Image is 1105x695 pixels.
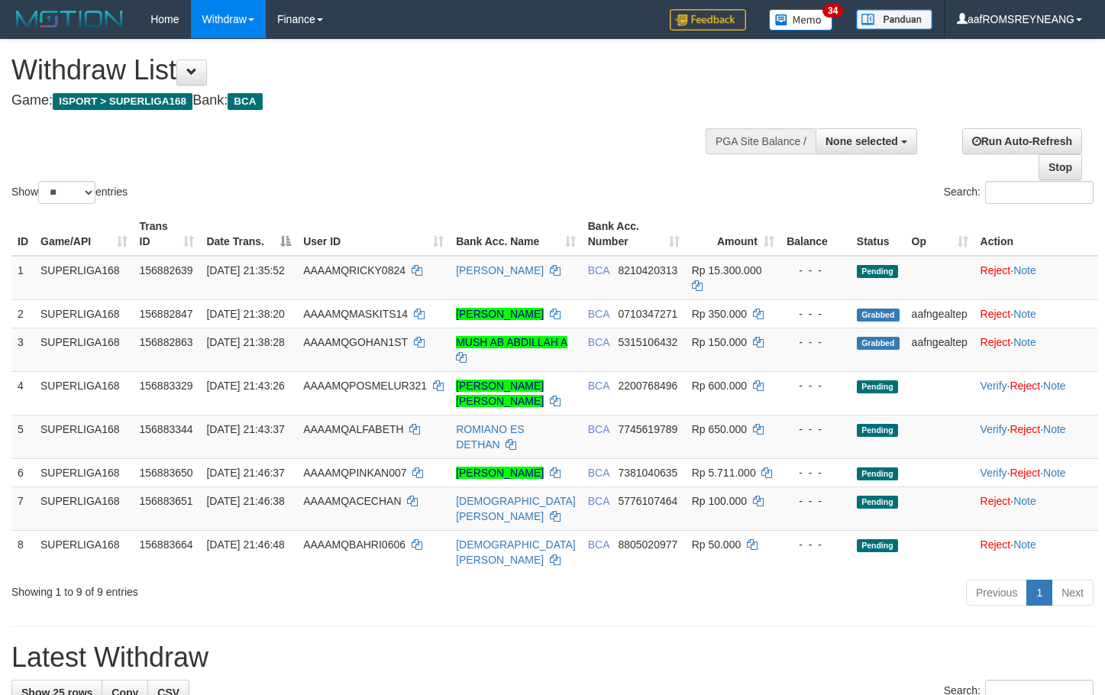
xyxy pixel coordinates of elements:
span: 156882863 [140,336,193,348]
span: Pending [857,496,898,509]
th: Balance [780,212,851,256]
a: Next [1052,580,1094,606]
a: Note [1013,538,1036,551]
a: Reject [981,308,1011,320]
span: AAAAMQPOSMELUR321 [303,380,427,392]
span: [DATE] 21:43:26 [206,380,284,392]
td: SUPERLIGA168 [34,299,134,328]
a: Run Auto-Refresh [962,128,1082,154]
span: Grabbed [857,337,900,350]
img: Button%20Memo.svg [769,9,833,31]
a: Previous [966,580,1027,606]
td: · · [974,458,1098,486]
td: 5 [11,415,34,458]
h1: Latest Withdraw [11,642,1094,673]
th: Op: activate to sort column ascending [906,212,974,256]
a: 1 [1026,580,1052,606]
td: 3 [11,328,34,371]
span: Copy 7381040635 to clipboard [618,467,677,479]
span: BCA [588,423,609,435]
td: · · [974,415,1098,458]
span: Pending [857,467,898,480]
span: 156882639 [140,264,193,276]
td: · [974,299,1098,328]
a: Reject [1010,467,1040,479]
div: - - - [787,493,845,509]
span: Copy 0710347271 to clipboard [618,308,677,320]
span: 156883329 [140,380,193,392]
span: AAAAMQGOHAN1ST [303,336,408,348]
span: BCA [588,538,609,551]
div: - - - [787,378,845,393]
a: [DEMOGRAPHIC_DATA][PERSON_NAME] [456,538,576,566]
td: SUPERLIGA168 [34,486,134,530]
div: - - - [787,263,845,278]
span: BCA [588,264,609,276]
td: SUPERLIGA168 [34,371,134,415]
th: Trans ID: activate to sort column ascending [134,212,201,256]
td: 1 [11,256,34,300]
span: 156883664 [140,538,193,551]
span: Grabbed [857,309,900,322]
a: Reject [1010,423,1040,435]
span: Rp 100.000 [692,495,747,507]
button: None selected [816,128,917,154]
a: Note [1013,336,1036,348]
a: MUSH AB ABDILLAH A [456,336,567,348]
td: · [974,328,1098,371]
a: Reject [981,495,1011,507]
a: Verify [981,467,1007,479]
div: PGA Site Balance / [706,128,816,154]
span: None selected [826,135,898,147]
div: Showing 1 to 9 of 9 entries [11,578,449,600]
span: Rp 50.000 [692,538,742,551]
span: Copy 5315106432 to clipboard [618,336,677,348]
div: - - - [787,422,845,437]
span: Copy 7745619789 to clipboard [618,423,677,435]
span: Pending [857,380,898,393]
a: Note [1043,467,1066,479]
td: SUPERLIGA168 [34,328,134,371]
td: · [974,486,1098,530]
th: Status [851,212,906,256]
td: aafngealtep [906,328,974,371]
span: ISPORT > SUPERLIGA168 [53,93,192,110]
span: BCA [588,380,609,392]
td: aafngealtep [906,299,974,328]
a: ROMIANO ES DETHAN [456,423,524,451]
label: Search: [944,181,1094,204]
td: 4 [11,371,34,415]
a: Reject [981,264,1011,276]
span: BCA [588,495,609,507]
div: - - - [787,335,845,350]
td: 7 [11,486,34,530]
span: BCA [588,308,609,320]
span: BCA [228,93,262,110]
span: Pending [857,265,898,278]
div: - - - [787,537,845,552]
td: 2 [11,299,34,328]
span: Pending [857,424,898,437]
th: Bank Acc. Name: activate to sort column ascending [450,212,582,256]
h1: Withdraw List [11,55,722,86]
a: Note [1043,423,1066,435]
span: 156883651 [140,495,193,507]
td: SUPERLIGA168 [34,530,134,574]
span: AAAAMQRICKY0824 [303,264,405,276]
img: Feedback.jpg [670,9,746,31]
td: SUPERLIGA168 [34,415,134,458]
label: Show entries [11,181,128,204]
th: Action [974,212,1098,256]
span: Copy 5776107464 to clipboard [618,495,677,507]
span: Rp 350.000 [692,308,747,320]
span: BCA [588,467,609,479]
h4: Game: Bank: [11,93,722,108]
span: AAAAMQMASKITS14 [303,308,408,320]
td: 8 [11,530,34,574]
div: - - - [787,465,845,480]
span: [DATE] 21:46:48 [206,538,284,551]
span: 156883344 [140,423,193,435]
span: Copy 8210420313 to clipboard [618,264,677,276]
span: [DATE] 21:35:52 [206,264,284,276]
span: AAAAMQALFABETH [303,423,403,435]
